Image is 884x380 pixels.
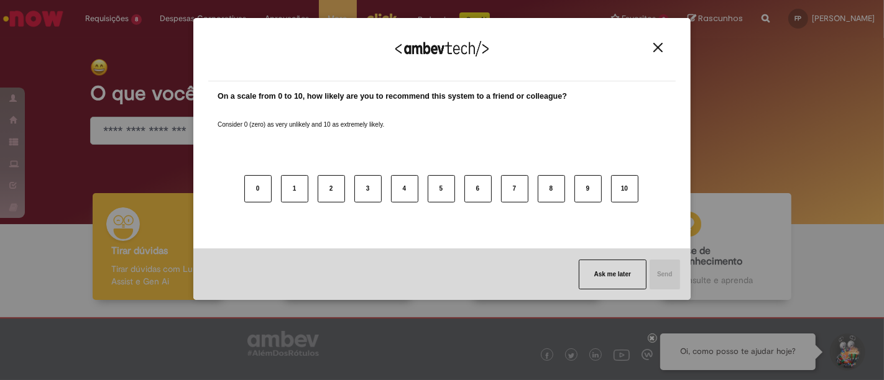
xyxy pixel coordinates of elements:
[391,175,418,202] button: 4
[428,175,455,202] button: 5
[464,175,492,202] button: 6
[538,175,565,202] button: 8
[318,175,345,202] button: 2
[244,175,272,202] button: 0
[281,175,308,202] button: 1
[611,175,638,202] button: 10
[501,175,528,202] button: 7
[395,41,489,57] img: Logo Ambevtech
[579,260,647,289] button: Ask me later
[574,175,602,202] button: 9
[653,43,663,52] img: Close
[354,175,382,202] button: 3
[218,91,567,102] label: On a scale from 0 to 10, how likely are you to recommend this system to a friend or colleague?
[218,106,384,129] label: Consider 0 (zero) as very unlikely and 10 as extremely likely.
[650,42,666,53] button: Close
